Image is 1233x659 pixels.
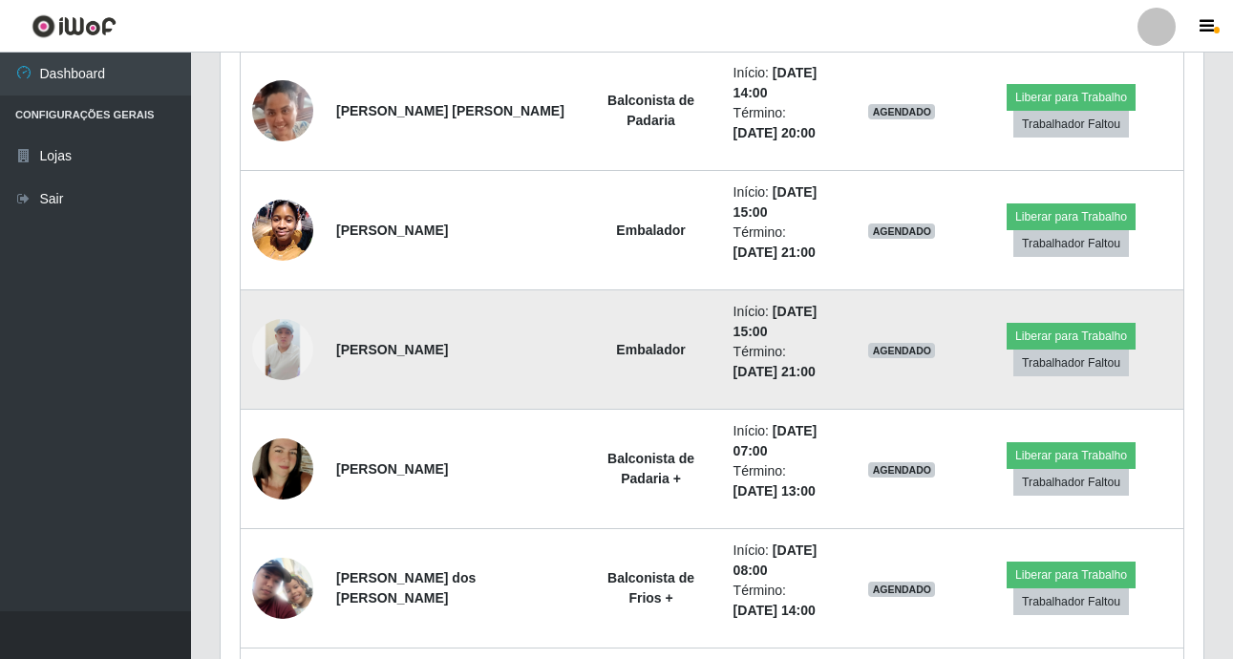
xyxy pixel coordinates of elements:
button: Liberar para Trabalho [1007,323,1136,350]
time: [DATE] 15:00 [733,184,818,220]
strong: [PERSON_NAME] [336,223,448,238]
time: [DATE] 07:00 [733,423,818,458]
img: CoreUI Logo [32,14,117,38]
img: 1745614323797.jpeg [252,319,313,380]
li: Início: [733,63,834,103]
button: Trabalhador Faltou [1013,588,1129,615]
li: Término: [733,103,834,143]
strong: Balconista de Padaria + [607,451,694,486]
span: AGENDADO [868,104,935,119]
strong: Embalador [616,223,685,238]
button: Trabalhador Faltou [1013,111,1129,138]
span: AGENDADO [868,462,935,478]
time: [DATE] 15:00 [733,304,818,339]
img: 1710975526937.jpeg [252,558,313,619]
span: AGENDADO [868,343,935,358]
li: Início: [733,182,834,223]
strong: Embalador [616,342,685,357]
button: Liberar para Trabalho [1007,84,1136,111]
time: [DATE] 21:00 [733,364,816,379]
span: AGENDADO [868,223,935,239]
button: Trabalhador Faltou [1013,230,1129,257]
strong: Balconista de Frios + [607,570,694,606]
li: Término: [733,223,834,263]
strong: [PERSON_NAME] [336,461,448,477]
time: [DATE] 20:00 [733,125,816,140]
strong: [PERSON_NAME] dos [PERSON_NAME] [336,570,476,606]
strong: [PERSON_NAME] [336,342,448,357]
strong: Balconista de Padaria [607,93,694,128]
img: 1682443314153.jpeg [252,415,313,523]
strong: [PERSON_NAME] [PERSON_NAME] [336,103,564,118]
img: 1723491411759.jpeg [252,76,313,144]
button: Liberar para Trabalho [1007,203,1136,230]
li: Término: [733,342,834,382]
li: Início: [733,421,834,461]
time: [DATE] 21:00 [733,244,816,260]
li: Início: [733,541,834,581]
time: [DATE] 13:00 [733,483,816,499]
img: 1702848307351.jpeg [252,189,313,270]
button: Trabalhador Faltou [1013,469,1129,496]
li: Término: [733,581,834,621]
button: Trabalhador Faltou [1013,350,1129,376]
li: Término: [733,461,834,501]
li: Início: [733,302,834,342]
span: AGENDADO [868,582,935,597]
button: Liberar para Trabalho [1007,442,1136,469]
time: [DATE] 14:00 [733,65,818,100]
time: [DATE] 08:00 [733,542,818,578]
time: [DATE] 14:00 [733,603,816,618]
button: Liberar para Trabalho [1007,562,1136,588]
